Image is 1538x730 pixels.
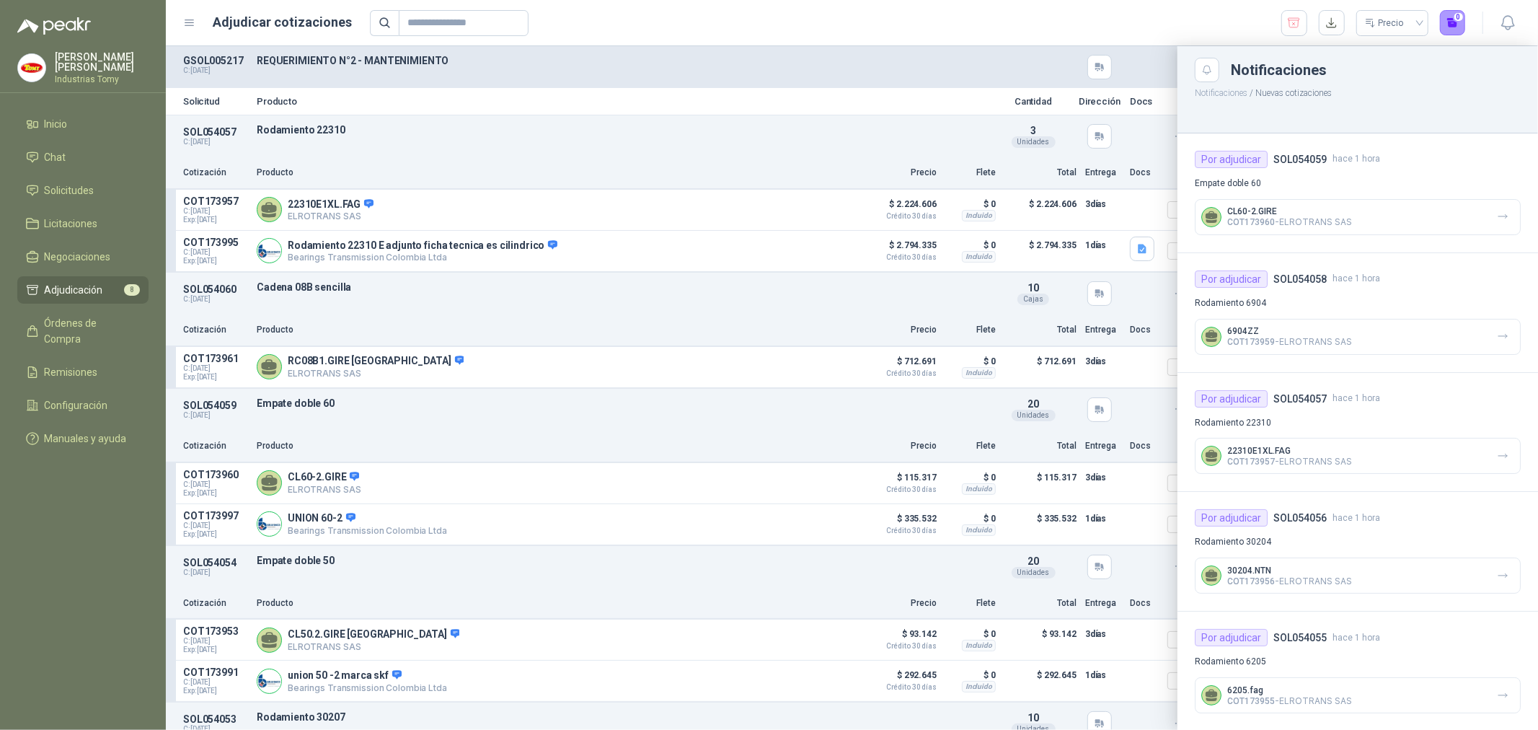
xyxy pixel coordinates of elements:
[1195,416,1521,430] p: Rodamiento 22310
[1227,576,1275,586] span: COT173956
[1273,151,1327,167] h4: SOL054059
[1227,566,1352,576] p: 30204.NTN
[45,116,68,132] span: Inicio
[124,284,140,296] span: 8
[17,359,149,386] a: Remisiones
[213,12,353,32] h1: Adjudicar cotizaciones
[1195,390,1268,408] div: Por adjudicar
[17,210,149,237] a: Licitaciones
[45,216,98,232] span: Licitaciones
[1227,326,1352,336] p: 6904ZZ
[17,177,149,204] a: Solicitudes
[1333,511,1380,525] span: hace 1 hora
[55,52,149,72] p: [PERSON_NAME] [PERSON_NAME]
[1227,206,1352,216] p: CL60-2.GIRE
[17,144,149,171] a: Chat
[1227,446,1352,456] p: 22310E1XL.FAG
[45,397,108,413] span: Configuración
[17,243,149,271] a: Negociaciones
[1227,456,1352,467] p: - ELROTRANS SAS
[1227,216,1352,227] p: - ELROTRANS SAS
[1273,391,1327,407] h4: SOL054057
[1440,10,1466,36] button: 0
[1195,58,1219,82] button: Close
[1227,336,1352,347] p: - ELROTRANS SAS
[1333,272,1380,286] span: hace 1 hora
[17,276,149,304] a: Adjudicación8
[17,425,149,452] a: Manuales y ayuda
[1195,296,1521,310] p: Rodamiento 6904
[1273,271,1327,287] h4: SOL054058
[1273,630,1327,646] h4: SOL054055
[17,392,149,419] a: Configuración
[1227,337,1275,347] span: COT173959
[17,309,149,353] a: Órdenes de Compra
[1231,63,1521,77] div: Notificaciones
[1177,82,1538,100] p: / Nuevas cotizaciones
[1227,695,1352,706] p: - ELROTRANS SAS
[1333,392,1380,405] span: hace 1 hora
[45,149,66,165] span: Chat
[1195,177,1521,190] p: Empate doble 60
[1195,151,1268,168] div: Por adjudicar
[1273,510,1327,526] h4: SOL054056
[45,364,98,380] span: Remisiones
[1195,271,1268,288] div: Por adjudicar
[1227,457,1275,467] span: COT173957
[1195,535,1521,549] p: Rodamiento 30204
[1227,576,1352,586] p: - ELROTRANS SAS
[45,182,94,198] span: Solicitudes
[1195,629,1268,646] div: Por adjudicar
[1227,696,1275,706] span: COT173955
[17,110,149,138] a: Inicio
[45,315,135,347] span: Órdenes de Compra
[1195,88,1247,98] button: Notificaciones
[1195,509,1268,527] div: Por adjudicar
[1195,655,1521,669] p: Rodamiento 6205
[45,282,103,298] span: Adjudicación
[1333,152,1380,166] span: hace 1 hora
[45,249,111,265] span: Negociaciones
[1227,217,1275,227] span: COT173960
[1365,12,1407,34] div: Precio
[1333,631,1380,645] span: hace 1 hora
[45,431,127,447] span: Manuales y ayuda
[1227,685,1352,695] p: 6205.fag
[55,75,149,84] p: Industrias Tomy
[17,17,91,35] img: Logo peakr
[18,54,45,82] img: Company Logo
